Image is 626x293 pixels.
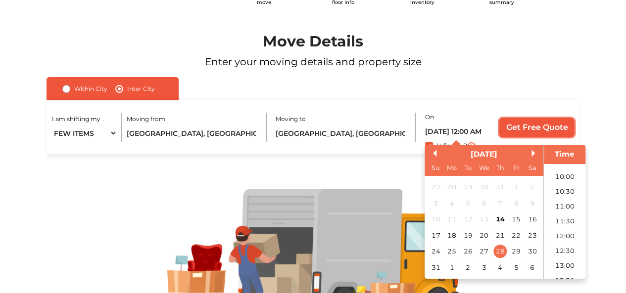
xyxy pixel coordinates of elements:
[445,197,458,210] div: Not available Monday, August 4th, 2025
[493,229,507,242] div: Choose Thursday, August 21st, 2025
[429,197,442,210] div: Not available Sunday, August 3rd, 2025
[544,244,586,258] li: 12:30
[126,115,165,124] label: Moving from
[526,197,539,210] div: Not available Saturday, August 9th, 2025
[509,261,523,274] div: Choose Friday, September 5th, 2025
[445,245,458,258] div: Choose Monday, August 25th, 2025
[544,169,586,184] li: 10:00
[437,140,467,150] label: Is flexible?
[493,181,507,194] div: Not available Thursday, July 31st, 2025
[477,261,490,274] div: Choose Wednesday, September 3rd, 2025
[276,115,306,124] label: Moving to
[276,125,407,142] input: Select City
[509,245,523,258] div: Choose Friday, August 29th, 2025
[544,258,586,273] li: 13:00
[429,245,442,258] div: Choose Sunday, August 24th, 2025
[526,213,539,226] div: Choose Saturday, August 16th, 2025
[25,54,601,69] p: Enter your moving details and property size
[493,197,507,210] div: Not available Thursday, August 7th, 2025
[461,181,475,194] div: Not available Tuesday, July 29th, 2025
[429,213,442,226] div: Not available Sunday, August 10th, 2025
[509,181,523,194] div: Not available Friday, August 1st, 2025
[445,181,458,194] div: Not available Monday, July 28th, 2025
[445,162,458,175] div: Mo
[526,162,539,175] div: Sa
[445,229,458,242] div: Choose Monday, August 18th, 2025
[425,149,543,160] div: [DATE]
[477,162,490,175] div: We
[430,150,436,157] button: Previous Month
[546,149,583,160] div: Time
[461,213,475,226] div: Not available Tuesday, August 12th, 2025
[425,123,491,140] input: Moving date
[477,245,490,258] div: Choose Wednesday, August 27th, 2025
[531,150,538,157] button: Next Month
[477,197,490,210] div: Not available Wednesday, August 6th, 2025
[493,261,507,274] div: Choose Thursday, September 4th, 2025
[544,273,586,288] li: 13:30
[467,142,476,151] img: i
[445,213,458,226] div: Not available Monday, August 11th, 2025
[429,181,442,194] div: Not available Sunday, July 27th, 2025
[499,118,574,137] input: Get Free Quote
[493,213,507,226] div: Choose Thursday, August 14th, 2025
[477,213,490,226] div: Not available Wednesday, August 13th, 2025
[429,229,442,242] div: Choose Sunday, August 17th, 2025
[544,184,586,199] li: 10:30
[526,229,539,242] div: Choose Saturday, August 23rd, 2025
[493,245,507,258] div: Choose Thursday, August 28th, 2025
[74,83,107,95] label: Within City
[429,261,442,274] div: Choose Sunday, August 31st, 2025
[526,181,539,194] div: Not available Saturday, August 2nd, 2025
[509,162,523,175] div: Fr
[461,197,475,210] div: Not available Tuesday, August 5th, 2025
[428,179,540,276] div: month 2025-08
[425,113,434,122] label: On
[509,197,523,210] div: Not available Friday, August 8th, 2025
[544,199,586,214] li: 11:00
[461,245,475,258] div: Choose Tuesday, August 26th, 2025
[544,214,586,229] li: 11:30
[477,181,490,194] div: Not available Wednesday, July 30th, 2025
[544,229,586,244] li: 12:00
[461,162,475,175] div: Tu
[509,229,523,242] div: Choose Friday, August 22nd, 2025
[526,245,539,258] div: Choose Saturday, August 30th, 2025
[52,115,100,124] label: I am shifting my
[526,261,539,274] div: Choose Saturday, September 6th, 2025
[25,33,601,50] h1: Move Details
[445,261,458,274] div: Choose Monday, September 1st, 2025
[461,261,475,274] div: Choose Tuesday, September 2nd, 2025
[477,229,490,242] div: Choose Wednesday, August 20th, 2025
[509,213,523,226] div: Choose Friday, August 15th, 2025
[461,229,475,242] div: Choose Tuesday, August 19th, 2025
[429,162,442,175] div: Su
[493,162,507,175] div: Th
[127,83,155,95] label: Inter City
[126,125,258,142] input: Select City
